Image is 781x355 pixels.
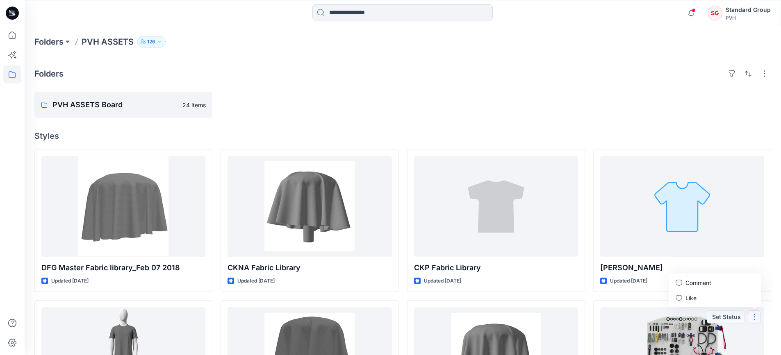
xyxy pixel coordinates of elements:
a: Folders [34,36,64,47]
p: CKNA Fabric Library [228,262,392,274]
a: CKP Fabric Library [414,156,578,257]
a: Tommy Trim [600,156,764,257]
p: [PERSON_NAME] [600,262,764,274]
div: SG [708,6,722,20]
p: Updated [DATE] [237,277,275,285]
a: PVH ASSETS Board24 items [34,92,212,118]
p: CKP Fabric Library [414,262,578,274]
p: PVH ASSETS Board [52,99,178,111]
h4: Folders [34,69,64,79]
a: DFG Master Fabric library_Feb 07 2018 [41,156,205,257]
p: Updated [DATE] [610,277,647,285]
div: PVH [726,15,771,21]
p: Updated [DATE] [51,277,89,285]
p: 126 [147,37,155,46]
p: 24 items [182,101,206,109]
h4: Styles [34,131,771,141]
p: Like [685,294,697,302]
button: 126 [137,36,166,47]
p: DFG Master Fabric library_Feb 07 2018 [41,262,205,274]
p: Comment [685,278,711,287]
a: CKNA Fabric Library [228,156,392,257]
div: Standard Group [726,5,771,15]
p: Updated [DATE] [424,277,461,285]
p: PVH ASSETS [82,36,134,47]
